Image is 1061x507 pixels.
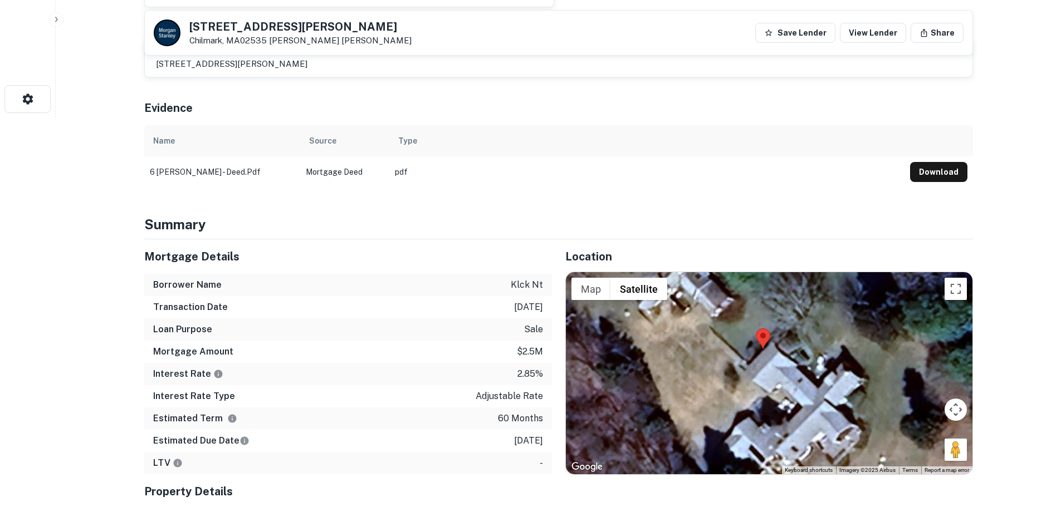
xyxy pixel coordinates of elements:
[153,323,212,336] h6: Loan Purpose
[524,323,543,336] p: sale
[514,434,543,447] p: [DATE]
[144,100,193,116] h5: Evidence
[755,23,835,43] button: Save Lender
[569,460,605,474] a: Open this area in Google Maps (opens a new window)
[153,390,235,403] h6: Interest Rate Type
[925,467,969,473] a: Report a map error
[144,483,552,500] h5: Property Details
[839,467,896,473] span: Imagery ©2025 Airbus
[153,345,233,358] h6: Mortgage Amount
[569,460,605,474] img: Google
[173,458,183,468] svg: LTVs displayed on the website are for informational purposes only and may be reported incorrectly...
[156,57,307,71] p: [STREET_ADDRESS][PERSON_NAME]
[153,278,222,292] h6: Borrower Name
[840,23,906,43] a: View Lender
[389,125,904,156] th: Type
[153,367,223,381] h6: Interest Rate
[144,125,973,188] div: scrollable content
[153,134,175,147] div: Name
[389,156,904,188] td: pdf
[153,456,183,470] h6: LTV
[398,134,417,147] div: Type
[785,466,833,474] button: Keyboard shortcuts
[511,278,543,292] p: klck nt
[309,134,336,147] div: Source
[945,398,967,421] button: Map camera controls
[945,439,967,461] button: Drag Pegman onto the map to open Street View
[476,390,543,403] p: adjustable rate
[498,412,543,425] p: 60 months
[144,125,300,156] th: Name
[517,345,543,358] p: $2.5m
[902,467,918,473] a: Terms (opens in new tab)
[144,214,973,234] h4: Summary
[565,248,973,265] h5: Location
[300,156,389,188] td: Mortgage Deed
[945,278,967,300] button: Toggle fullscreen view
[911,23,964,43] button: Share
[610,278,667,300] button: Show satellite imagery
[1005,418,1061,471] iframe: Chat Widget
[153,412,237,425] h6: Estimated Term
[213,369,223,379] svg: The interest rates displayed on the website are for informational purposes only and may be report...
[239,436,250,446] svg: Estimate is based on a standard schedule for this type of loan.
[153,301,228,314] h6: Transaction Date
[300,125,389,156] th: Source
[144,248,552,265] h5: Mortgage Details
[269,36,412,45] a: [PERSON_NAME] [PERSON_NAME]
[514,301,543,314] p: [DATE]
[153,434,250,447] h6: Estimated Due Date
[517,367,543,381] p: 2.85%
[227,414,237,424] svg: Term is based on a standard schedule for this type of loan.
[189,36,412,46] p: Chilmark, MA02535
[144,156,300,188] td: 6 [PERSON_NAME] - deed.pdf
[910,162,967,182] button: Download
[540,456,543,470] p: -
[189,21,412,32] h5: [STREET_ADDRESS][PERSON_NAME]
[571,278,610,300] button: Show street map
